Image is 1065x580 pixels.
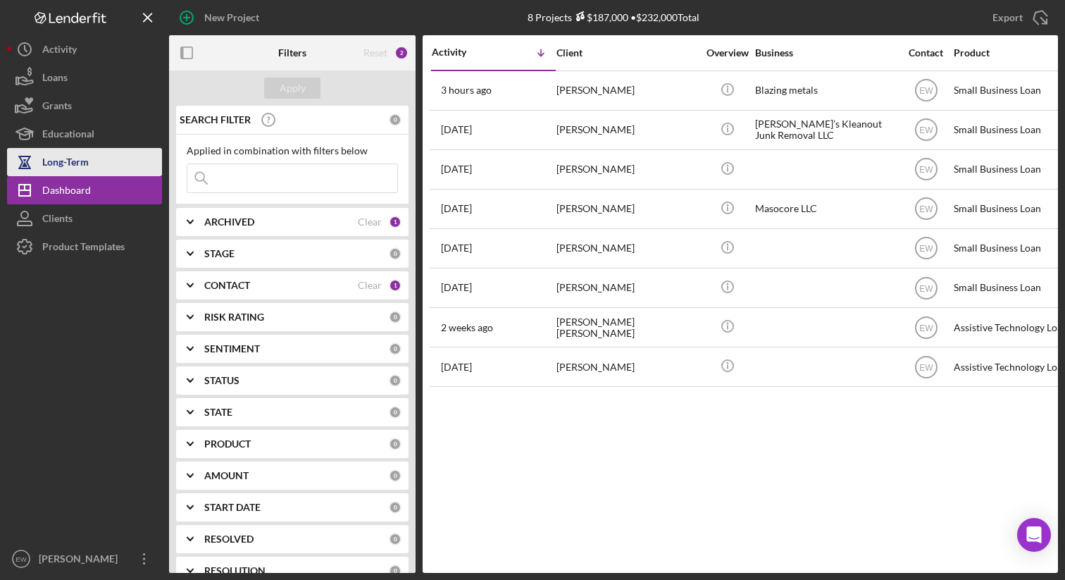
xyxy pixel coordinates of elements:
[755,111,896,149] div: [PERSON_NAME]’s Kleanout Junk Removal LLC
[7,92,162,120] button: Grants
[204,311,264,323] b: RISK RATING
[42,176,91,208] div: Dashboard
[389,113,401,126] div: 0
[1017,518,1051,552] div: Open Intercom Messenger
[35,545,127,576] div: [PERSON_NAME]
[556,309,697,346] div: [PERSON_NAME] [PERSON_NAME]
[572,11,628,23] div: $187,000
[441,124,472,135] time: 2025-09-27 00:55
[556,230,697,267] div: [PERSON_NAME]
[755,47,896,58] div: Business
[42,92,72,123] div: Grants
[204,375,239,386] b: STATUS
[358,280,382,291] div: Clear
[278,47,306,58] b: Filters
[204,407,232,418] b: STATE
[528,11,699,23] div: 8 Projects • $232,000 Total
[556,190,697,228] div: [PERSON_NAME]
[42,148,89,180] div: Long-Term
[389,469,401,482] div: 0
[556,72,697,109] div: [PERSON_NAME]
[919,323,933,333] text: EW
[7,35,162,63] button: Activity
[42,63,68,95] div: Loans
[15,555,27,563] text: EW
[432,47,494,58] div: Activity
[441,85,492,96] time: 2025-09-29 18:23
[42,233,125,264] div: Product Templates
[389,406,401,419] div: 0
[204,438,251,450] b: PRODUCT
[204,470,249,481] b: AMOUNT
[204,248,235,259] b: STAGE
[7,148,162,176] button: Long-Term
[441,242,472,254] time: 2025-09-23 17:05
[187,145,398,156] div: Applied in combination with filters below
[441,282,472,293] time: 2025-09-22 20:57
[7,63,162,92] button: Loans
[169,4,273,32] button: New Project
[363,47,387,58] div: Reset
[389,564,401,577] div: 0
[7,233,162,261] button: Product Templates
[556,47,697,58] div: Client
[701,47,754,58] div: Overview
[358,216,382,228] div: Clear
[919,165,933,175] text: EW
[42,204,73,236] div: Clients
[389,311,401,323] div: 0
[389,533,401,545] div: 0
[899,47,952,58] div: Contact
[919,362,933,372] text: EW
[264,78,320,99] button: Apply
[42,120,94,152] div: Educational
[7,545,162,573] button: EW[PERSON_NAME]
[441,163,472,175] time: 2025-09-26 22:58
[7,176,162,204] button: Dashboard
[978,4,1058,32] button: Export
[204,343,260,354] b: SENTIMENT
[441,322,493,333] time: 2025-09-13 06:22
[204,4,259,32] div: New Project
[919,244,933,254] text: EW
[204,280,250,291] b: CONTACT
[919,125,933,135] text: EW
[389,247,401,260] div: 0
[441,203,472,214] time: 2025-09-24 19:57
[992,4,1023,32] div: Export
[919,283,933,293] text: EW
[42,35,77,67] div: Activity
[389,343,401,355] div: 0
[389,279,401,292] div: 1
[204,502,261,513] b: START DATE
[556,111,697,149] div: [PERSON_NAME]
[389,438,401,450] div: 0
[556,151,697,188] div: [PERSON_NAME]
[7,120,162,148] button: Educational
[204,565,266,576] b: RESOLUTION
[280,78,306,99] div: Apply
[389,501,401,514] div: 0
[204,216,254,228] b: ARCHIVED
[919,204,933,214] text: EW
[389,374,401,387] div: 0
[556,348,697,385] div: [PERSON_NAME]
[7,204,162,233] button: Clients
[441,362,472,373] time: 2025-09-03 18:57
[389,216,401,228] div: 1
[204,533,254,545] b: RESOLVED
[755,72,896,109] div: Blazing metals
[180,114,251,125] b: SEARCH FILTER
[919,86,933,96] text: EW
[394,46,409,60] div: 2
[755,190,896,228] div: Masocore LLC
[556,269,697,307] div: [PERSON_NAME]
